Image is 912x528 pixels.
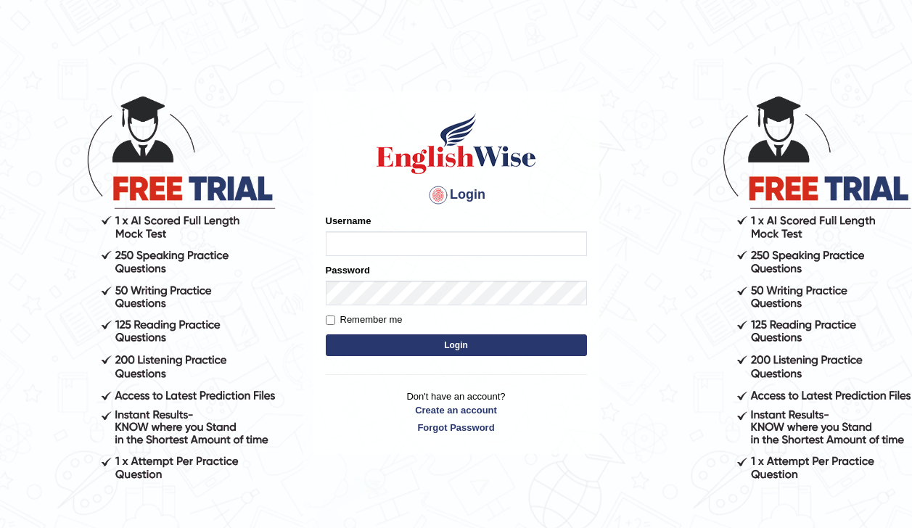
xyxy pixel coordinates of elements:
[374,111,539,176] img: Logo of English Wise sign in for intelligent practice with AI
[326,263,370,277] label: Password
[326,334,587,356] button: Login
[326,315,335,325] input: Remember me
[326,214,371,228] label: Username
[326,389,587,434] p: Don't have an account?
[326,421,587,434] a: Forgot Password
[326,403,587,417] a: Create an account
[326,313,403,327] label: Remember me
[326,183,587,207] h4: Login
